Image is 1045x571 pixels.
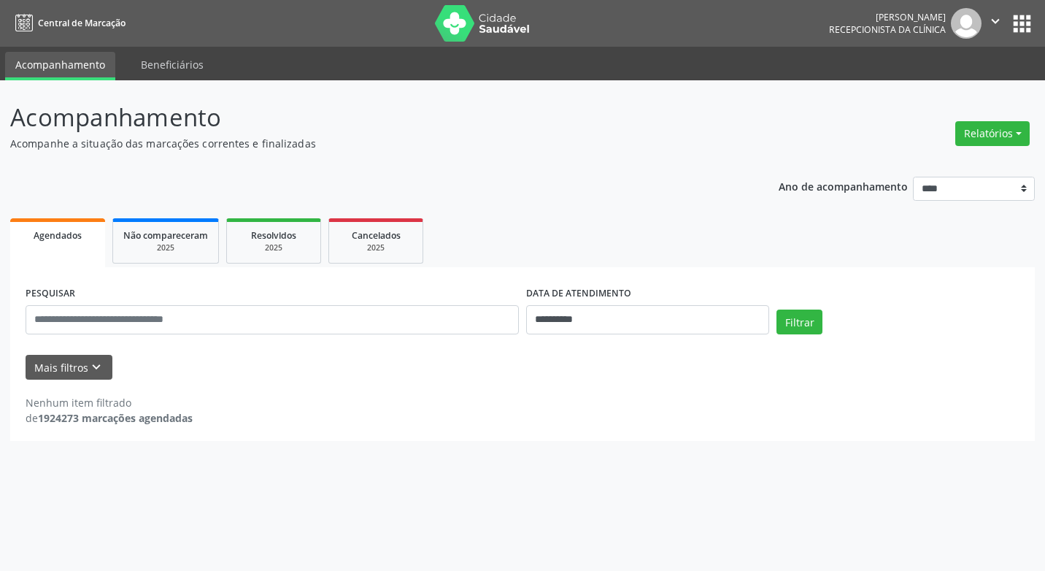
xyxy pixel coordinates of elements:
div: 2025 [123,242,208,253]
i: keyboard_arrow_down [88,359,104,375]
label: DATA DE ATENDIMENTO [526,283,631,305]
p: Acompanhe a situação das marcações correntes e finalizadas [10,136,728,151]
span: Resolvidos [251,229,296,242]
span: Agendados [34,229,82,242]
div: 2025 [339,242,412,253]
button: Mais filtroskeyboard_arrow_down [26,355,112,380]
button:  [982,8,1009,39]
p: Acompanhamento [10,99,728,136]
button: apps [1009,11,1035,37]
label: PESQUISAR [26,283,75,305]
strong: 1924273 marcações agendadas [38,411,193,425]
a: Central de Marcação [10,11,126,35]
div: de [26,410,193,426]
button: Filtrar [776,310,822,334]
span: Cancelados [352,229,401,242]
span: Não compareceram [123,229,208,242]
div: Nenhum item filtrado [26,395,193,410]
div: [PERSON_NAME] [829,11,946,23]
button: Relatórios [955,121,1030,146]
img: img [951,8,982,39]
i:  [987,13,1003,29]
a: Beneficiários [131,52,214,77]
span: Recepcionista da clínica [829,23,946,36]
a: Acompanhamento [5,52,115,80]
span: Central de Marcação [38,17,126,29]
div: 2025 [237,242,310,253]
p: Ano de acompanhamento [779,177,908,195]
